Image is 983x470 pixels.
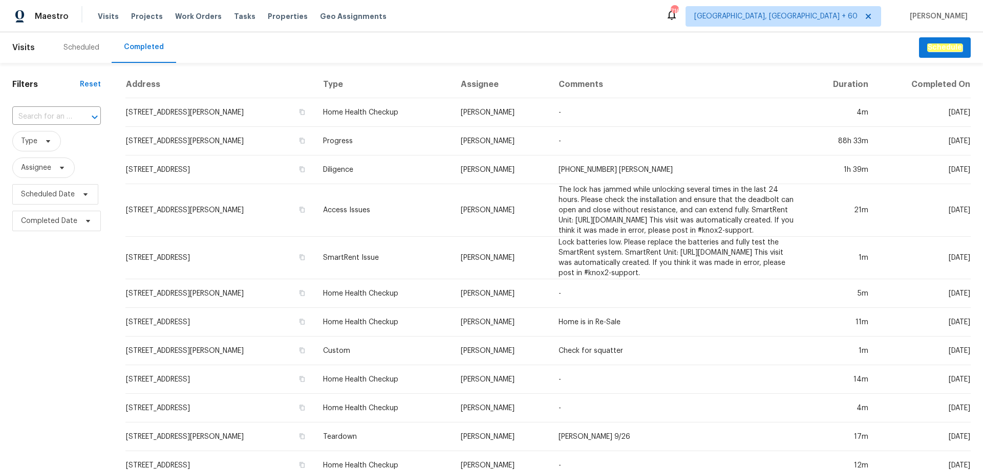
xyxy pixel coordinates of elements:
td: Home Health Checkup [315,308,452,337]
span: Visits [12,36,35,59]
td: [STREET_ADDRESS][PERSON_NAME] [125,337,315,365]
div: Reset [80,79,101,89]
td: [PERSON_NAME] [453,127,550,155]
span: Geo Assignments [320,11,387,21]
th: Assignee [453,71,550,98]
td: 1h 39m [804,155,876,184]
button: Copy Address [297,205,307,214]
td: - [550,394,804,422]
td: 11m [804,308,876,337]
td: [DATE] [877,127,971,155]
em: Schedule [927,43,963,52]
td: [PERSON_NAME] [453,422,550,451]
td: [STREET_ADDRESS] [125,237,315,279]
td: [PERSON_NAME] [453,184,550,237]
td: [PERSON_NAME] [453,98,550,127]
td: [PERSON_NAME] [453,155,550,184]
td: 5m [804,279,876,308]
button: Copy Address [297,432,307,441]
td: [PERSON_NAME] 9/26 [550,422,804,451]
span: Work Orders [175,11,222,21]
span: Completed Date [21,216,77,226]
span: Visits [98,11,119,21]
td: [DATE] [877,394,971,422]
button: Open [88,110,102,124]
td: [STREET_ADDRESS][PERSON_NAME] [125,98,315,127]
td: [PERSON_NAME] [453,279,550,308]
td: [STREET_ADDRESS][PERSON_NAME] [125,422,315,451]
td: Check for squatter [550,337,804,365]
td: [STREET_ADDRESS] [125,365,315,394]
th: Completed On [877,71,971,98]
td: [PERSON_NAME] [453,394,550,422]
td: [DATE] [877,98,971,127]
td: [DATE] [877,279,971,308]
button: Copy Address [297,165,307,174]
td: 17m [804,422,876,451]
td: [DATE] [877,337,971,365]
td: - [550,98,804,127]
button: Copy Address [297,374,307,384]
td: 88h 33m [804,127,876,155]
button: Copy Address [297,136,307,145]
td: Home is in Re-Sale [550,308,804,337]
div: 716 [671,6,678,16]
td: [DATE] [877,237,971,279]
td: [PERSON_NAME] [453,308,550,337]
td: Home Health Checkup [315,365,452,394]
td: - [550,365,804,394]
td: - [550,127,804,155]
h1: Filters [12,79,80,89]
button: Copy Address [297,403,307,412]
span: [PERSON_NAME] [906,11,968,21]
td: [STREET_ADDRESS] [125,394,315,422]
td: Teardown [315,422,452,451]
div: Scheduled [63,42,99,53]
td: Diligence [315,155,452,184]
td: 1m [804,337,876,365]
td: 21m [804,184,876,237]
button: Copy Address [297,346,307,355]
span: Projects [131,11,163,21]
td: [DATE] [877,155,971,184]
span: Properties [268,11,308,21]
td: Home Health Checkup [315,394,452,422]
td: 4m [804,394,876,422]
th: Comments [550,71,804,98]
td: [PERSON_NAME] [453,337,550,365]
td: Lock batteries low. Please replace the batteries and fully test the SmartRent system. SmartRent U... [550,237,804,279]
span: Maestro [35,11,69,21]
td: [DATE] [877,422,971,451]
button: Schedule [919,37,971,58]
td: [PHONE_NUMBER] [PERSON_NAME] [550,155,804,184]
td: The lock has jammed while unlocking several times in the last 24 hours. Please check the installa... [550,184,804,237]
td: 4m [804,98,876,127]
button: Copy Address [297,317,307,326]
td: [STREET_ADDRESS][PERSON_NAME] [125,127,315,155]
td: [DATE] [877,365,971,394]
th: Duration [804,71,876,98]
th: Type [315,71,452,98]
input: Search for an address... [12,109,72,125]
span: Type [21,136,37,146]
span: Tasks [234,13,255,20]
span: Assignee [21,163,51,173]
td: Home Health Checkup [315,279,452,308]
span: [GEOGRAPHIC_DATA], [GEOGRAPHIC_DATA] + 60 [694,11,858,21]
td: SmartRent Issue [315,237,452,279]
td: Home Health Checkup [315,98,452,127]
td: [STREET_ADDRESS][PERSON_NAME] [125,279,315,308]
button: Copy Address [297,288,307,298]
td: Progress [315,127,452,155]
td: [DATE] [877,184,971,237]
span: Scheduled Date [21,189,75,199]
div: Completed [124,42,164,52]
td: Access Issues [315,184,452,237]
td: [STREET_ADDRESS] [125,155,315,184]
td: 14m [804,365,876,394]
th: Address [125,71,315,98]
td: 1m [804,237,876,279]
td: Custom [315,337,452,365]
td: - [550,279,804,308]
button: Copy Address [297,107,307,117]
